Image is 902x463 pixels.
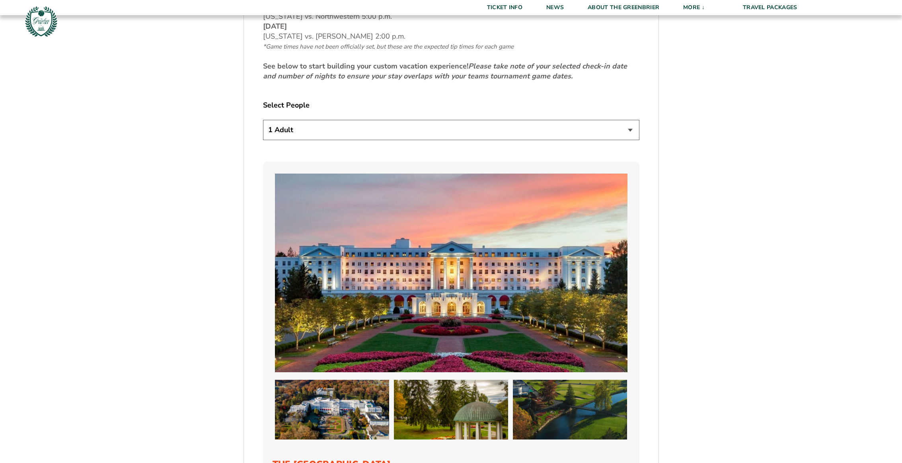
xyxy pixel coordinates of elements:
[263,61,627,81] em: Please take note of your selected check-in date and number of nights to ensure your stay overlaps...
[263,21,287,31] strong: [DATE]
[263,61,627,81] strong: See below to start building your custom vacation experience!
[513,380,627,440] img: The Greenbrier Resort (2025 Mountain Division)
[275,380,389,440] img: The Greenbrier Resort (2025 Mountain Division)
[24,4,58,39] img: Greenbrier Tip-Off
[263,43,514,51] span: *Game times have not been officially set, but these are the expected tip times for each game
[394,380,508,440] img: The Greenbrier Resort (2025 Mountain Division)
[263,100,639,110] label: Select People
